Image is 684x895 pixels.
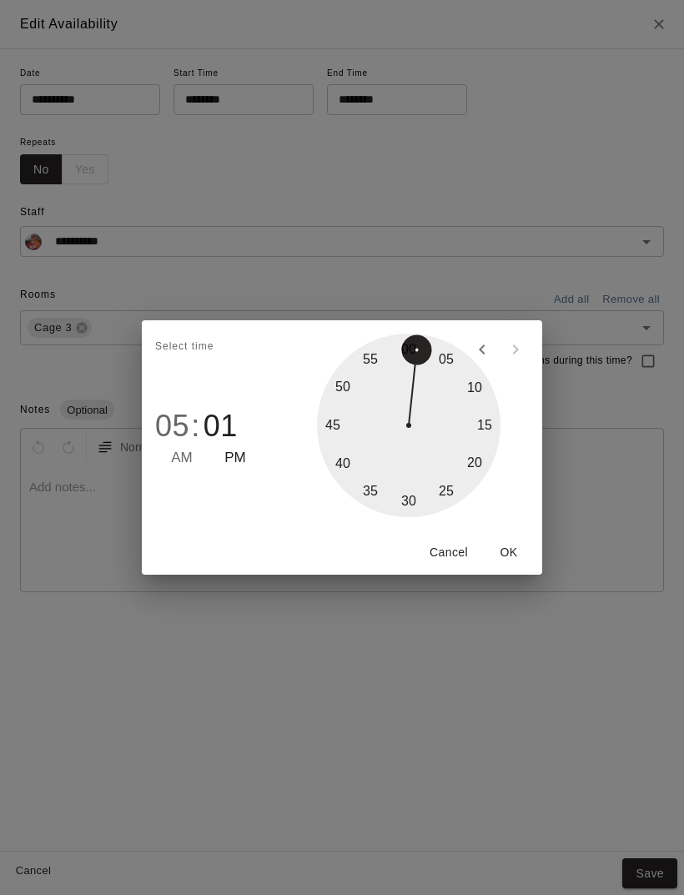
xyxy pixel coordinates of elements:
button: Cancel [422,537,475,568]
button: OK [482,537,536,568]
span: : [191,409,200,444]
button: 05 [155,409,189,444]
button: 01 [204,409,238,444]
button: open previous view [465,333,499,366]
button: AM [171,447,193,470]
span: Select time [155,334,214,360]
button: PM [224,447,246,470]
